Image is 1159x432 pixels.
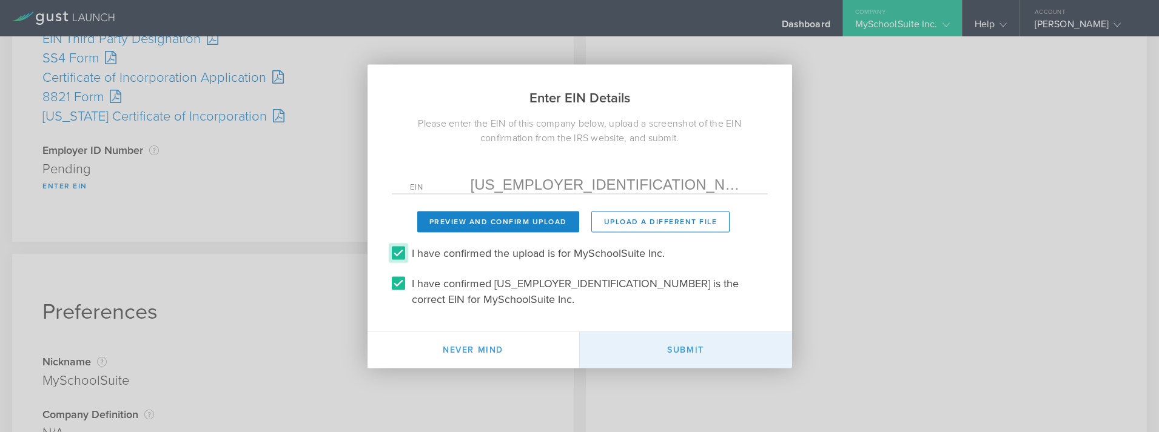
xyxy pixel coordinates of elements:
button: Submit [580,331,792,368]
input: Required [471,175,750,193]
h2: Enter EIN Details [368,64,792,116]
label: EIN [410,183,471,193]
iframe: Chat Widget [1098,374,1159,432]
label: I have confirmed the upload is for MySchoolSuite Inc. [412,243,665,261]
div: Please enter the EIN of this company below, upload a screenshot of the EIN confirmation from the ... [368,116,792,145]
button: Upload a different File [591,211,730,232]
label: I have confirmed [US_EMPLOYER_IDENTIFICATION_NUMBER] is the correct EIN for MySchoolSuite Inc. [412,273,765,307]
button: Preview and Confirm Upload [417,211,579,232]
button: Never mind [368,331,580,368]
